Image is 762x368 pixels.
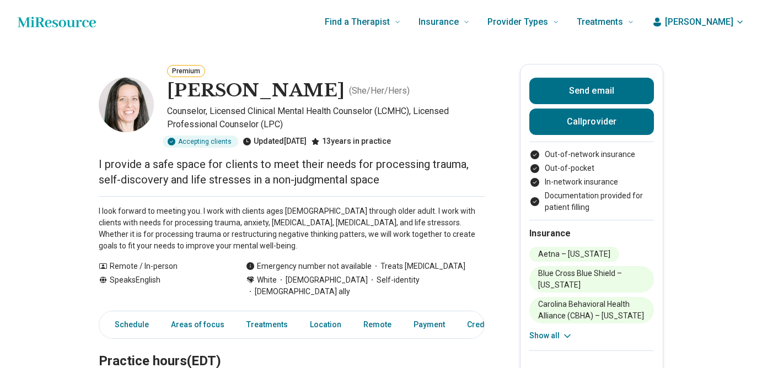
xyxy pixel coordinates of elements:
[529,330,573,342] button: Show all
[311,136,391,148] div: 13 years in practice
[243,136,307,148] div: Updated [DATE]
[529,78,654,104] button: Send email
[460,313,516,336] a: Credentials
[246,286,350,297] span: [DEMOGRAPHIC_DATA] ally
[164,313,231,336] a: Areas of focus
[529,163,654,174] li: Out-of-pocket
[529,149,654,213] ul: Payment options
[277,274,368,286] span: [DEMOGRAPHIC_DATA]
[18,11,96,33] a: Home page
[303,313,348,336] a: Location
[163,136,238,148] div: Accepting clients
[167,79,345,102] h1: [PERSON_NAME]
[529,149,654,160] li: Out-of-network insurance
[99,261,224,272] div: Remote / In-person
[357,313,398,336] a: Remote
[407,313,452,336] a: Payment
[240,313,294,336] a: Treatments
[167,105,485,131] p: Counselor, Licensed Clinical Mental Health Counselor (LCMHC), Licensed Professional Counselor (LPC)
[529,109,654,135] button: Callprovider
[529,190,654,213] li: Documentation provided for patient filling
[167,65,205,77] button: Premium
[529,247,619,262] li: Aetna – [US_STATE]
[349,84,410,98] p: ( She/Her/Hers )
[529,176,654,188] li: In-network insurance
[99,274,224,297] div: Speaks English
[577,14,623,30] span: Treatments
[257,274,277,286] span: White
[665,15,733,29] span: [PERSON_NAME]
[99,205,485,252] p: I look forward to meeting you. I work with clients ages [DEMOGRAPHIC_DATA] through older adult. I...
[529,297,654,323] li: Carolina Behavioral Health Alliance (CBHA) – [US_STATE]
[368,274,420,286] span: Self-identity
[99,77,154,132] img: Julie Suddeth, Counselor
[325,14,390,30] span: Find a Therapist
[487,14,548,30] span: Provider Types
[101,313,155,336] a: Schedule
[652,15,744,29] button: [PERSON_NAME]
[99,156,485,187] p: I provide a safe space for clients to meet their needs for processing trauma, self-discovery and ...
[246,261,372,272] div: Emergency number not available
[529,227,654,240] h2: Insurance
[529,266,654,293] li: Blue Cross Blue Shield – [US_STATE]
[372,261,465,272] span: Treats [MEDICAL_DATA]
[418,14,459,30] span: Insurance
